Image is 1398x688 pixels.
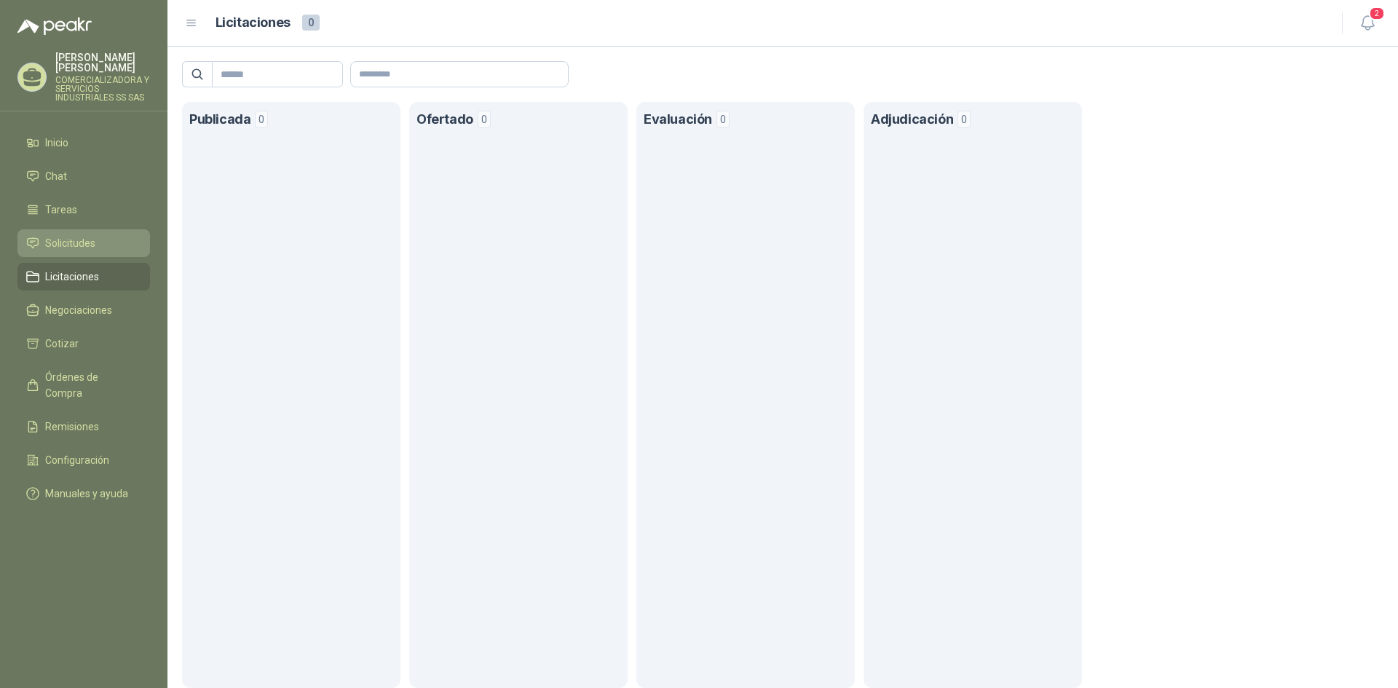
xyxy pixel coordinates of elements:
[17,196,150,224] a: Tareas
[17,446,150,474] a: Configuración
[17,330,150,357] a: Cotizar
[17,363,150,407] a: Órdenes de Compra
[957,111,971,128] span: 0
[17,296,150,324] a: Negociaciones
[45,369,136,401] span: Órdenes de Compra
[17,162,150,190] a: Chat
[871,109,953,130] h1: Adjudicación
[1369,7,1385,20] span: 2
[302,15,320,31] span: 0
[45,302,112,318] span: Negociaciones
[716,111,730,128] span: 0
[45,452,109,468] span: Configuración
[416,109,473,130] h1: Ofertado
[17,263,150,290] a: Licitaciones
[216,12,291,33] h1: Licitaciones
[45,235,95,251] span: Solicitudes
[45,269,99,285] span: Licitaciones
[189,109,250,130] h1: Publicada
[45,486,128,502] span: Manuales y ayuda
[17,229,150,257] a: Solicitudes
[45,202,77,218] span: Tareas
[17,129,150,157] a: Inicio
[478,111,491,128] span: 0
[45,419,99,435] span: Remisiones
[1354,10,1381,36] button: 2
[45,336,79,352] span: Cotizar
[255,111,268,128] span: 0
[45,168,67,184] span: Chat
[17,480,150,507] a: Manuales y ayuda
[644,109,712,130] h1: Evaluación
[55,52,150,73] p: [PERSON_NAME] [PERSON_NAME]
[45,135,68,151] span: Inicio
[55,76,150,102] p: COMERCIALIZADORA Y SERVICIOS INDUSTRIALES SS SAS
[17,413,150,440] a: Remisiones
[17,17,92,35] img: Logo peakr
